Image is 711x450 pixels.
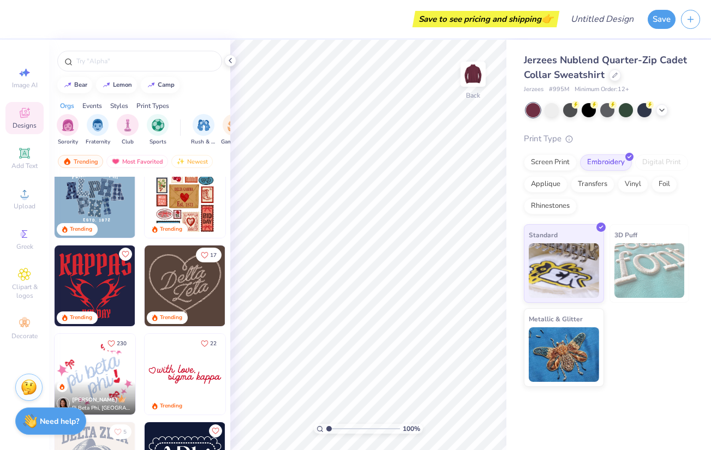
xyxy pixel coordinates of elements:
[92,119,104,131] img: Fraternity Image
[524,154,577,171] div: Screen Print
[55,334,135,415] img: a99ad750-4480-410d-83b7-cef9d3b6c30b
[580,154,632,171] div: Embroidery
[466,91,480,100] div: Back
[11,161,38,170] span: Add Text
[55,157,135,238] img: 5a4b4175-9e88-49c8-8a23-26d96782ddc6
[221,138,246,146] span: Game Day
[57,114,79,146] div: filter for Sorority
[541,12,553,25] span: 👉
[62,119,74,131] img: Sorority Image
[198,119,210,131] img: Rush & Bid Image
[524,198,577,214] div: Rhinestones
[614,243,685,298] img: 3D Puff
[176,158,185,165] img: Newest.gif
[82,101,102,111] div: Events
[571,176,614,193] div: Transfers
[86,138,110,146] span: Fraternity
[648,10,676,29] button: Save
[63,82,72,88] img: trend_line.gif
[110,101,128,111] div: Styles
[58,155,103,168] div: Trending
[618,176,648,193] div: Vinyl
[191,114,216,146] div: filter for Rush & Bid
[75,56,215,67] input: Try "Alpha"
[57,114,79,146] button: filter button
[614,229,637,241] span: 3D Puff
[117,114,139,146] button: filter button
[160,402,182,410] div: Trending
[122,119,134,131] img: Club Image
[225,334,306,415] img: 0bcfe723-b771-47ba-bfd9-d661bcf572d9
[12,81,38,89] span: Image AI
[109,424,132,439] button: Like
[575,85,629,94] span: Minimum Order: 12 +
[191,138,216,146] span: Rush & Bid
[158,82,175,88] div: camp
[113,82,132,88] div: lemon
[70,314,92,322] div: Trending
[16,242,33,251] span: Greek
[147,114,169,146] div: filter for Sports
[225,157,306,238] img: b0e5e834-c177-467b-9309-b33acdc40f03
[11,332,38,340] span: Decorate
[171,155,213,168] div: Newest
[221,114,246,146] div: filter for Game Day
[529,229,558,241] span: Standard
[57,397,70,410] img: Avatar
[403,424,420,434] span: 100 %
[74,82,87,88] div: bear
[72,404,131,412] span: Pi Beta Phi, [GEOGRAPHIC_DATA][US_STATE]
[40,416,79,427] strong: Need help?
[57,77,92,93] button: bear
[63,158,71,165] img: trending.gif
[415,11,557,27] div: Save to see pricing and shipping
[529,243,599,298] img: Standard
[60,101,74,111] div: Orgs
[524,85,543,94] span: Jerzees
[103,336,132,351] button: Like
[145,334,225,415] img: 9df6a03c-bc40-4ae5-b1d8-6bdbd844fa7c
[524,53,687,81] span: Jerzees Nublend Quarter-Zip Cadet Collar Sweatshirt
[135,157,216,238] img: a3f22b06-4ee5-423c-930f-667ff9442f68
[160,225,182,233] div: Trending
[196,248,222,262] button: Like
[117,341,127,346] span: 230
[228,119,240,131] img: Game Day Image
[549,85,569,94] span: # 995M
[55,245,135,326] img: fbf7eecc-576a-4ece-ac8a-ca7dcc498f59
[529,313,583,325] span: Metallic & Glitter
[145,157,225,238] img: 6de2c09e-6ade-4b04-8ea6-6dac27e4729e
[221,114,246,146] button: filter button
[652,176,677,193] div: Foil
[70,225,92,233] div: Trending
[524,133,689,145] div: Print Type
[141,77,180,93] button: camp
[135,334,216,415] img: 7c25af43-ee9c-46a3-90d4-88b8a0296736
[150,138,166,146] span: Sports
[58,138,78,146] span: Sorority
[106,155,168,168] div: Most Favorited
[5,283,44,300] span: Clipart & logos
[86,114,110,146] button: filter button
[72,396,117,404] span: [PERSON_NAME]
[160,314,182,322] div: Trending
[119,248,132,261] button: Like
[196,336,222,351] button: Like
[147,114,169,146] button: filter button
[122,138,134,146] span: Club
[191,114,216,146] button: filter button
[123,429,127,435] span: 5
[117,114,139,146] div: filter for Club
[529,327,599,382] img: Metallic & Glitter
[210,253,217,258] span: 17
[136,101,169,111] div: Print Types
[152,119,164,131] img: Sports Image
[102,82,111,88] img: trend_line.gif
[635,154,688,171] div: Digital Print
[147,82,156,88] img: trend_line.gif
[96,77,137,93] button: lemon
[209,424,222,437] button: Like
[524,176,567,193] div: Applique
[14,202,35,211] span: Upload
[225,245,306,326] img: ead2b24a-117b-4488-9b34-c08fd5176a7b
